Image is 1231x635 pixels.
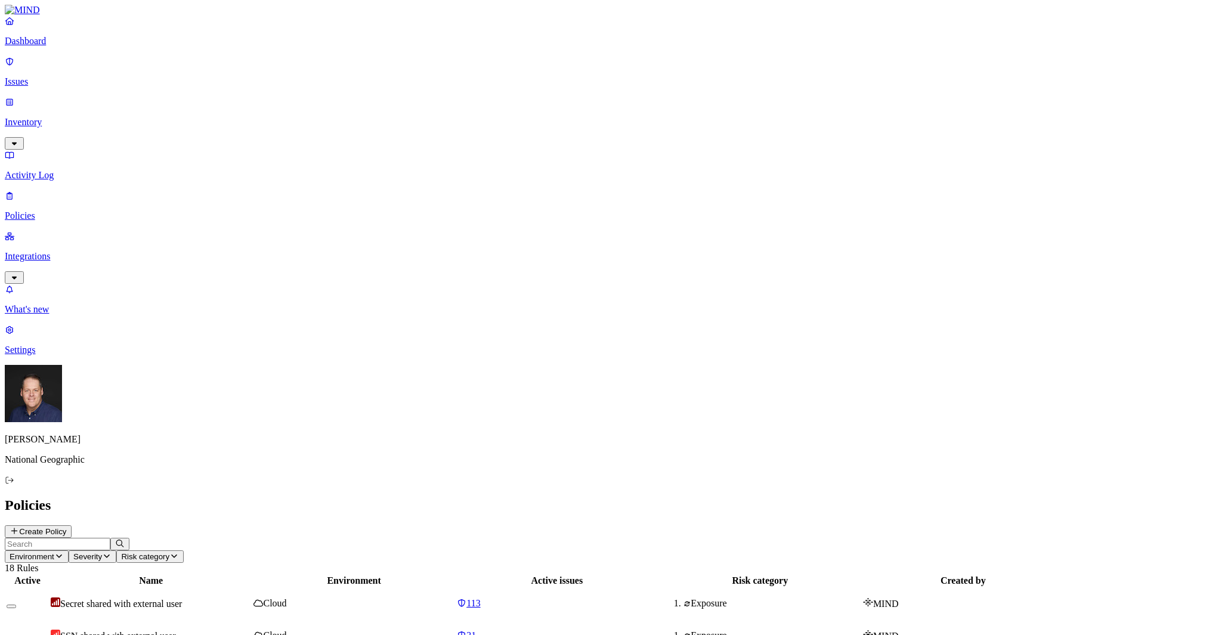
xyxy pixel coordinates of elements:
[5,16,1226,47] a: Dashboard
[5,150,1226,181] a: Activity Log
[873,599,899,609] span: MIND
[51,597,60,607] img: severity-critical
[264,598,287,608] span: Cloud
[457,598,657,609] a: 113
[5,251,1226,262] p: Integrations
[5,5,40,16] img: MIND
[466,598,480,608] span: 113
[5,324,1226,355] a: Settings
[51,575,251,586] div: Name
[10,552,54,561] span: Environment
[863,575,1063,586] div: Created by
[683,598,861,609] div: Exposure
[5,538,110,550] input: Search
[5,36,1226,47] p: Dashboard
[5,5,1226,16] a: MIND
[5,76,1226,87] p: Issues
[457,575,657,586] div: Active issues
[5,117,1226,128] p: Inventory
[5,454,1226,465] p: National Geographic
[863,597,873,607] img: mind-logo-icon
[5,231,1226,282] a: Integrations
[660,575,861,586] div: Risk category
[73,552,102,561] span: Severity
[5,563,38,573] span: 18 Rules
[253,575,454,586] div: Environment
[5,210,1226,221] p: Policies
[5,304,1226,315] p: What's new
[5,284,1226,315] a: What's new
[121,552,169,561] span: Risk category
[5,190,1226,221] a: Policies
[5,170,1226,181] p: Activity Log
[5,365,62,422] img: Mark DeCarlo
[60,599,182,609] span: Secret shared with external user
[5,56,1226,87] a: Issues
[7,575,48,586] div: Active
[5,97,1226,148] a: Inventory
[5,525,72,538] button: Create Policy
[5,434,1226,445] p: [PERSON_NAME]
[5,497,1226,513] h2: Policies
[5,345,1226,355] p: Settings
